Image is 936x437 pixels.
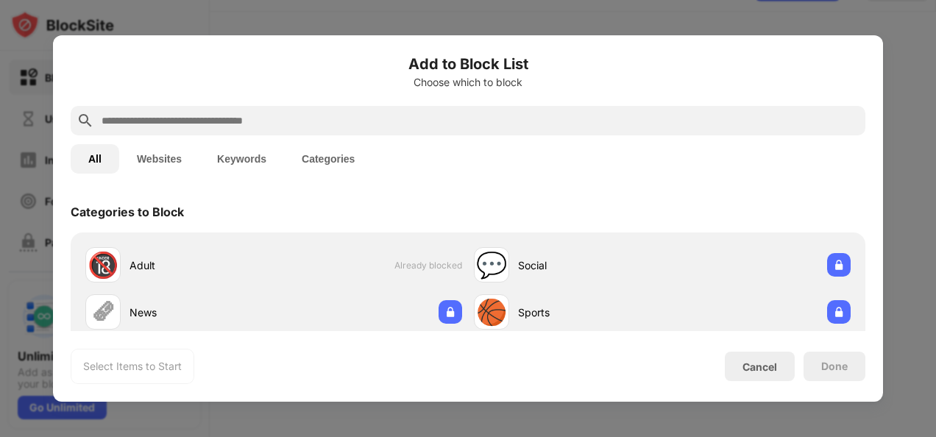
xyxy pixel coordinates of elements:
[71,77,865,88] div: Choose which to block
[742,360,777,373] div: Cancel
[394,260,462,271] span: Already blocked
[71,205,184,219] div: Categories to Block
[518,305,662,320] div: Sports
[71,144,119,174] button: All
[71,53,865,75] h6: Add to Block List
[476,250,507,280] div: 💬
[284,144,372,174] button: Categories
[130,305,274,320] div: News
[476,297,507,327] div: 🏀
[83,359,182,374] div: Select Items to Start
[518,257,662,273] div: Social
[88,250,118,280] div: 🔞
[130,257,274,273] div: Adult
[77,112,94,129] img: search.svg
[199,144,284,174] button: Keywords
[821,360,848,372] div: Done
[91,297,116,327] div: 🗞
[119,144,199,174] button: Websites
